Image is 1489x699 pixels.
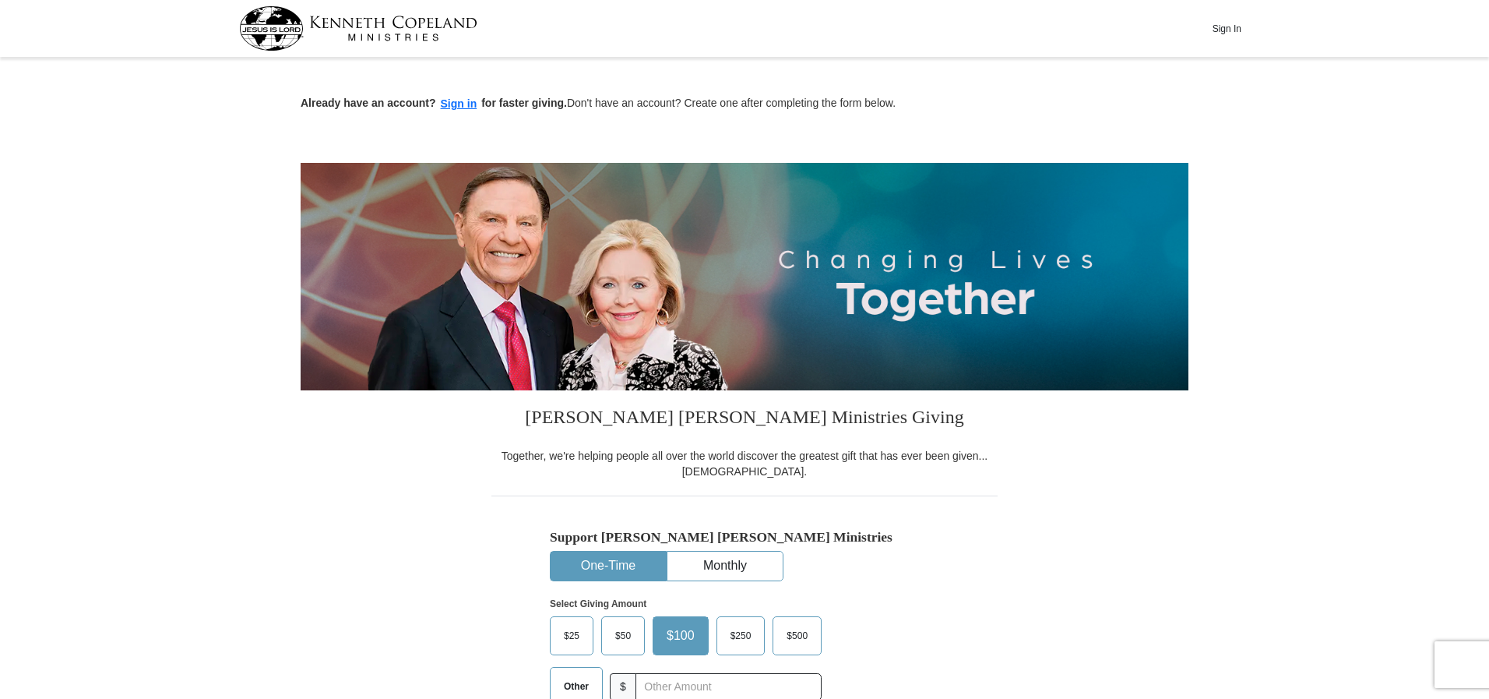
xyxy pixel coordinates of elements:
button: One-Time [551,552,666,581]
h5: Support [PERSON_NAME] [PERSON_NAME] Ministries [550,529,939,545]
span: $250 [723,624,759,648]
button: Sign in [436,95,482,113]
h3: [PERSON_NAME] [PERSON_NAME] Ministries Giving [491,390,998,448]
button: Sign In [1203,16,1250,41]
button: Monthly [667,552,783,581]
span: $25 [556,624,587,648]
div: Together, we're helping people all over the world discover the greatest gift that has ever been g... [491,448,998,479]
span: $500 [779,624,815,648]
strong: Already have an account? for faster giving. [301,97,567,109]
img: kcm-header-logo.svg [239,6,477,51]
span: $100 [659,624,702,648]
strong: Select Giving Amount [550,598,646,609]
p: Don't have an account? Create one after completing the form below. [301,95,1188,113]
span: Other [556,675,597,698]
span: $50 [607,624,639,648]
